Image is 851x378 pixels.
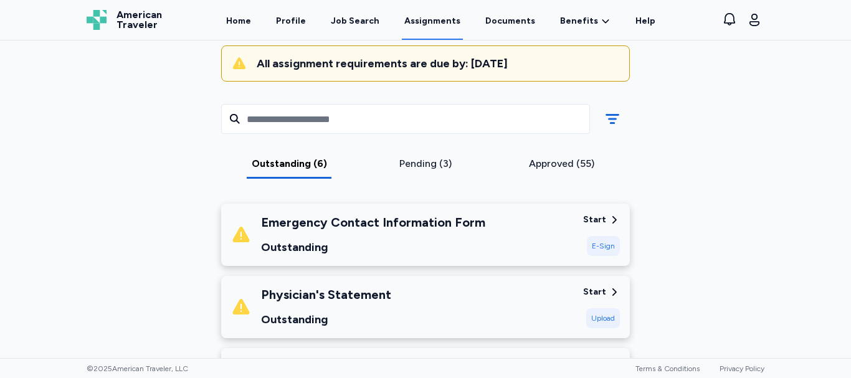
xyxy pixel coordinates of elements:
[583,214,606,226] div: Start
[226,156,353,171] div: Outstanding (6)
[560,15,611,27] a: Benefits
[635,364,700,373] a: Terms & Conditions
[87,10,107,30] img: Logo
[402,1,463,40] a: Assignments
[498,156,625,171] div: Approved (55)
[87,364,188,374] span: © 2025 American Traveler, LLC
[363,156,489,171] div: Pending (3)
[261,214,485,231] div: Emergency Contact Information Form
[720,364,764,373] a: Privacy Policy
[583,286,606,298] div: Start
[261,286,391,303] div: Physician's Statement
[587,236,620,256] div: E-Sign
[331,15,379,27] div: Job Search
[586,308,620,328] div: Upload
[116,10,162,30] span: American Traveler
[261,311,391,328] div: Outstanding
[257,56,619,71] div: All assignment requirements are due by: [DATE]
[261,239,485,256] div: Outstanding
[560,15,598,27] span: Benefits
